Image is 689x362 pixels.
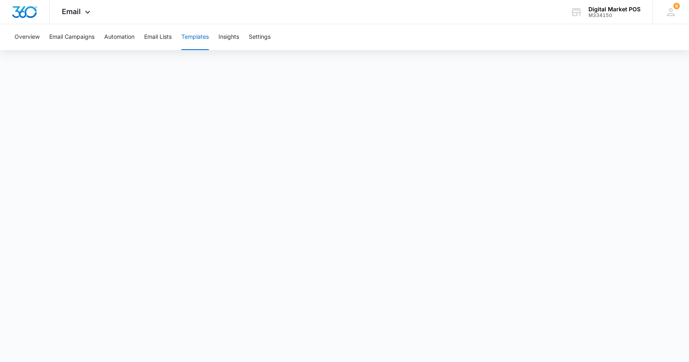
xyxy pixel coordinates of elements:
div: notifications count [673,3,680,9]
div: account id [588,13,641,18]
button: Templates [181,24,209,50]
span: Email [62,7,81,16]
span: 6 [673,3,680,9]
button: Settings [249,24,271,50]
button: Email Campaigns [49,24,95,50]
div: account name [588,6,641,13]
button: Insights [218,24,239,50]
button: Automation [104,24,134,50]
button: Overview [15,24,40,50]
button: Email Lists [144,24,172,50]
